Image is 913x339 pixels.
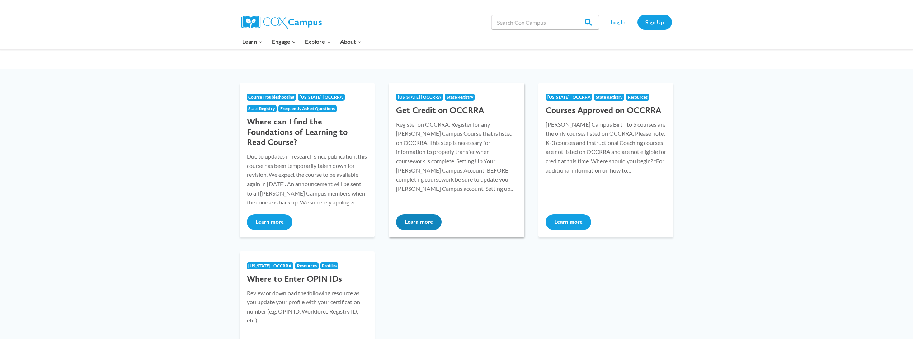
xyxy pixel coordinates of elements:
span: [US_STATE] | OCCRRA [300,94,343,100]
button: Learn more [247,214,292,230]
p: Register on OCCRRA: Register for any [PERSON_NAME] Campus Course that is listed on OCCRRA. This s... [396,120,517,193]
span: [US_STATE] | OCCRRA [248,263,292,268]
button: Child menu of About [335,34,366,49]
button: Child menu of Engage [267,34,301,49]
h3: Courses Approved on OCCRRA [546,105,667,116]
span: Resources [297,263,317,268]
a: Log In [603,15,634,29]
input: Search Cox Campus [491,15,599,29]
a: Sign Up [637,15,672,29]
p: Due to updates in research since publication, this course has been temporarily taken down for rev... [247,152,368,207]
span: Profiles [322,263,337,268]
a: [US_STATE] | OCCRRAState RegistryResources Courses Approved on OCCRRA [PERSON_NAME] Campus Birth ... [538,83,674,237]
span: [US_STATE] | OCCRRA [398,94,441,100]
span: State Registry [248,106,275,111]
span: Frequently Asked Questions [280,106,335,111]
span: Resources [628,94,648,100]
a: Course Troubleshooting[US_STATE] | OCCRRAState RegistryFrequently Asked Questions Where can I fin... [240,83,375,237]
h3: Where can I find the Foundations of Learning to Read Course? [247,117,368,147]
h3: Where to Enter OPIN IDs [247,274,368,284]
button: Learn more [396,214,442,230]
span: [US_STATE] | OCCRRA [547,94,591,100]
span: Course Troubleshooting [248,94,294,100]
button: Child menu of Explore [301,34,336,49]
span: State Registry [596,94,622,100]
button: Child menu of Learn [238,34,268,49]
nav: Primary Navigation [238,34,366,49]
img: Cox Campus [241,16,322,29]
button: Learn more [546,214,591,230]
a: [US_STATE] | OCCRRAState Registry Get Credit on OCCRRA Register on OCCRRA: Register for any [PERS... [389,83,524,237]
h3: Get Credit on OCCRRA [396,105,517,116]
span: State Registry [447,94,473,100]
p: [PERSON_NAME] Campus Birth to 5 courses are the only courses listed on OCCRRA. Please note: K-3 c... [546,120,667,175]
p: Review or download the following resource as you update your profile with your certification numb... [247,288,368,325]
nav: Secondary Navigation [603,15,672,29]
